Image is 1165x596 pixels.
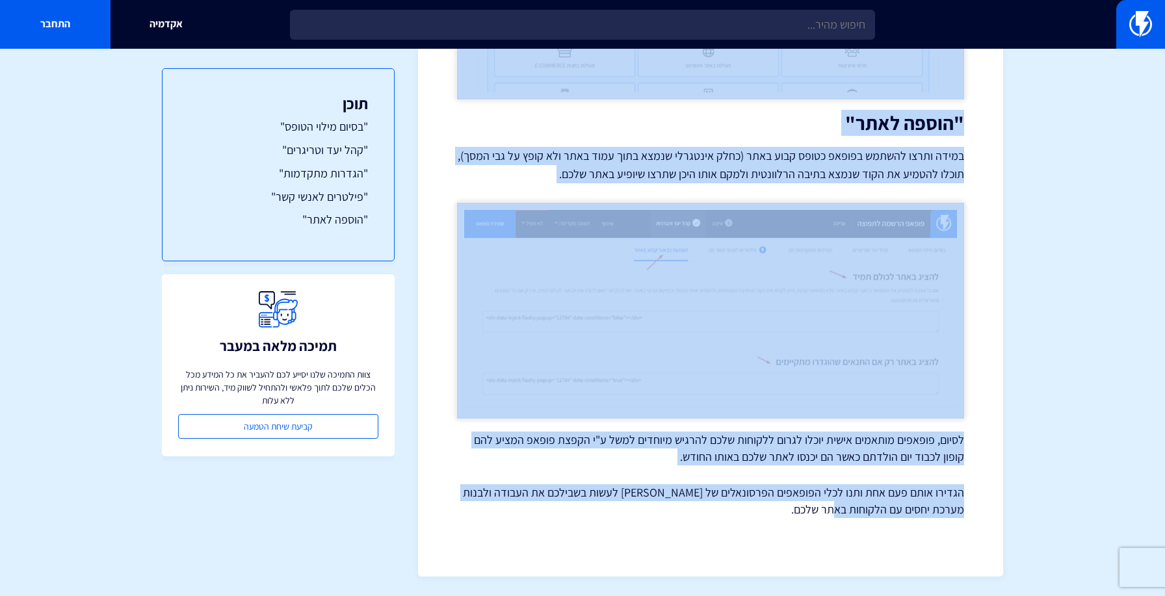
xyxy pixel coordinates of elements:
p: צוות התמיכה שלנו יסייע לכם להעביר את כל המידע מכל הכלים שלכם לתוך פלאשי ולהתחיל לשווק מיד, השירות... [178,368,378,407]
a: "הגדרות מתקדמות" [189,165,368,182]
p: במידה ותרצו להשתמש בפופאפ כטופס קבוע באתר (כחלק אינטגרלי שנמצא בתוך עמוד באתר ולא קופץ על גבי המס... [457,147,964,183]
a: "פילטרים לאנשי קשר" [189,188,368,205]
h3: תוכן [189,95,368,112]
a: "הוספה לאתר" [189,211,368,228]
input: חיפוש מהיר... [290,10,875,40]
h2: "הוספה לאתר" [457,112,964,134]
h3: תמיכה מלאה במעבר [220,338,337,354]
a: "בסיום מילוי הטופס" [189,118,368,135]
p: הגדירו אותם פעם אחת ותנו לכלי הפופאפים הפרסונאלים של [PERSON_NAME] לעשות בשבילכם את העבודה ולבנות... [457,484,964,517]
a: קביעת שיחת הטמעה [178,414,378,439]
p: לסיום, פופאפים מותאמים אישית יוכלו לגרום ללקוחות שלכם להרגיש מיוחדים למשל ע"י הקפצת פופאפ המציע ל... [457,432,964,465]
a: "קהל יעד וטריגרים" [189,142,368,159]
